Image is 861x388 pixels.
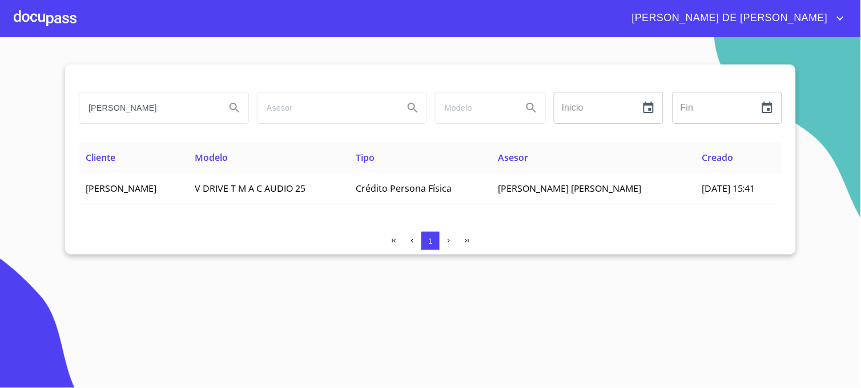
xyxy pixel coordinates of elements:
span: [PERSON_NAME] [86,182,156,195]
span: [PERSON_NAME] [PERSON_NAME] [498,182,642,195]
span: Tipo [356,151,375,164]
span: Modelo [195,151,228,164]
button: Search [221,94,248,122]
span: Creado [702,151,733,164]
span: 1 [428,237,432,245]
span: [DATE] 15:41 [702,182,755,195]
span: [PERSON_NAME] DE [PERSON_NAME] [623,9,834,27]
span: Crédito Persona Física [356,182,452,195]
input: search [79,92,216,123]
button: Search [518,94,545,122]
span: V DRIVE T M A C AUDIO 25 [195,182,306,195]
input: search [258,92,395,123]
input: search [436,92,513,123]
button: 1 [421,232,440,250]
span: Asesor [498,151,528,164]
span: Cliente [86,151,115,164]
button: Search [399,94,427,122]
button: account of current user [623,9,847,27]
